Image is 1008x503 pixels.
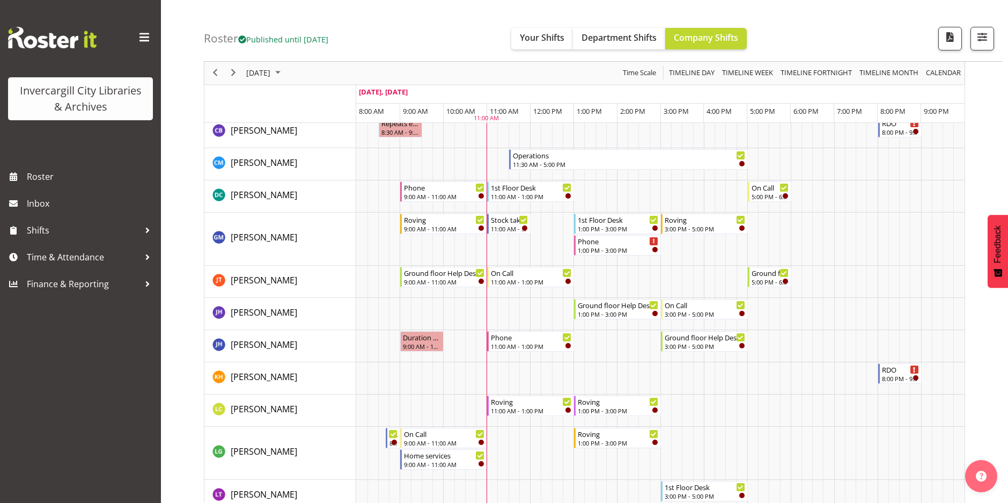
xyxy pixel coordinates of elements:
[487,214,531,234] div: Gabriel McKay Smith"s event - Stock taking Begin From Friday, October 10, 2025 at 11:00:00 AM GMT...
[204,266,356,298] td: Glen Tomlinson resource
[474,114,499,123] div: 11:00 AM
[208,67,223,80] button: Previous
[224,62,242,84] div: next period
[752,278,789,286] div: 5:00 PM - 6:00 PM
[359,87,408,97] span: [DATE], [DATE]
[491,182,571,193] div: 1st Floor Desk
[837,106,862,116] span: 7:00 PM
[487,181,574,202] div: Donald Cunningham"s event - 1st Floor Desk Begin From Friday, October 10, 2025 at 11:00:00 AM GMT...
[491,267,571,278] div: On Call
[491,224,528,233] div: 11:00 AM - 12:00 PM
[574,428,661,448] div: Lisa Griffiths"s event - Roving Begin From Friday, October 10, 2025 at 1:00:00 PM GMT+13:00 Ends ...
[661,481,748,501] div: Lyndsay Tautari"s event - 1st Floor Desk Begin From Friday, October 10, 2025 at 3:00:00 PM GMT+13...
[621,67,658,80] button: Time Scale
[204,427,356,480] td: Lisa Griffiths resource
[404,278,484,286] div: 9:00 AM - 11:00 AM
[226,67,241,80] button: Next
[578,310,658,318] div: 1:00 PM - 3:00 PM
[664,106,689,116] span: 3:00 PM
[578,439,658,447] div: 1:00 PM - 3:00 PM
[231,306,297,319] a: [PERSON_NAME]
[668,67,716,80] span: Timeline Day
[245,67,285,80] button: October 2025
[27,169,156,185] span: Roster
[878,363,922,384] div: Kaela Harley"s event - RDO Begin From Friday, October 10, 2025 at 8:00:00 PM GMT+13:00 Ends At Fr...
[204,395,356,427] td: Linda Cooper resource
[231,338,297,351] a: [PERSON_NAME]
[665,342,745,351] div: 3:00 PM - 5:00 PM
[238,34,328,45] span: Published until [DATE]
[752,182,789,193] div: On Call
[231,403,297,415] a: [PERSON_NAME]
[880,106,906,116] span: 8:00 PM
[578,246,658,254] div: 1:00 PM - 3:00 PM
[206,62,224,84] div: previous period
[404,182,484,193] div: Phone
[446,106,475,116] span: 10:00 AM
[27,276,139,292] span: Finance & Reporting
[389,428,398,439] div: Newspapers
[487,331,574,352] div: Jillian Hunter"s event - Phone Begin From Friday, October 10, 2025 at 11:00:00 AM GMT+13:00 Ends ...
[976,471,987,482] img: help-xxl-2.png
[578,214,658,225] div: 1st Floor Desk
[231,339,297,351] span: [PERSON_NAME]
[386,428,400,448] div: Lisa Griffiths"s event - Newspapers Begin From Friday, October 10, 2025 at 8:40:00 AM GMT+13:00 E...
[491,192,571,201] div: 11:00 AM - 1:00 PM
[400,331,444,352] div: Jillian Hunter"s event - Duration 1 hours - Jillian Hunter Begin From Friday, October 10, 2025 at...
[231,124,297,137] a: [PERSON_NAME]
[491,332,571,342] div: Phone
[19,83,142,115] div: Invercargill City Libraries & Archives
[574,214,661,234] div: Gabriel McKay Smith"s event - 1st Floor Desk Begin From Friday, October 10, 2025 at 1:00:00 PM GM...
[573,28,665,49] button: Department Shifts
[574,235,661,256] div: Gabriel McKay Smith"s event - Phone Begin From Friday, October 10, 2025 at 1:00:00 PM GMT+13:00 E...
[404,460,484,469] div: 9:00 AM - 11:00 AM
[674,32,738,43] span: Company Shifts
[661,299,748,319] div: Jill Harpur"s event - On Call Begin From Friday, October 10, 2025 at 3:00:00 PM GMT+13:00 Ends At...
[204,116,356,148] td: Chris Broad resource
[993,225,1003,263] span: Feedback
[403,332,441,342] div: Duration 1 hours - [PERSON_NAME]
[231,370,297,383] a: [PERSON_NAME]
[578,224,658,233] div: 1:00 PM - 3:00 PM
[204,32,328,45] h4: Roster
[665,492,745,500] div: 3:00 PM - 5:00 PM
[231,488,297,501] a: [PERSON_NAME]
[665,224,745,233] div: 3:00 PM - 5:00 PM
[779,67,853,80] span: Timeline Fortnight
[665,214,745,225] div: Roving
[720,67,775,80] button: Timeline Week
[491,278,571,286] div: 11:00 AM - 1:00 PM
[578,300,658,310] div: Ground floor Help Desk
[578,406,658,415] div: 1:00 PM - 3:00 PM
[620,106,645,116] span: 2:00 PM
[665,332,745,342] div: Ground floor Help Desk
[748,267,791,287] div: Glen Tomlinson"s event - Ground floor Help Desk Begin From Friday, October 10, 2025 at 5:00:00 PM...
[511,28,573,49] button: Your Shifts
[231,274,297,286] span: [PERSON_NAME]
[27,249,139,265] span: Time & Attendance
[513,160,745,169] div: 11:30 AM - 5:00 PM
[245,67,271,80] span: [DATE]
[242,62,287,84] div: October 10, 2025
[878,117,922,137] div: Chris Broad"s event - RDO Begin From Friday, October 10, 2025 at 8:00:00 PM GMT+13:00 Ends At Fri...
[750,106,775,116] span: 5:00 PM
[752,192,789,201] div: 5:00 PM - 6:00 PM
[404,450,484,461] div: Home services
[661,214,748,234] div: Gabriel McKay Smith"s event - Roving Begin From Friday, October 10, 2025 at 3:00:00 PM GMT+13:00 ...
[752,267,789,278] div: Ground floor Help Desk
[513,150,745,161] div: Operations
[509,149,748,170] div: Cindy Mulrooney"s event - Operations Begin From Friday, October 10, 2025 at 11:30:00 AM GMT+13:00...
[231,274,297,287] a: [PERSON_NAME]
[491,214,528,225] div: Stock taking
[665,300,745,310] div: On Call
[667,67,717,80] button: Timeline Day
[231,188,297,201] a: [PERSON_NAME]
[27,222,139,238] span: Shifts
[938,27,962,50] button: Download a PDF of the roster for the current day
[381,128,420,136] div: 8:30 AM - 9:30 AM
[27,195,156,212] span: Inbox
[578,428,658,439] div: Roving
[204,330,356,362] td: Jillian Hunter resource
[404,439,484,447] div: 9:00 AM - 11:00 AM
[487,396,574,416] div: Linda Cooper"s event - Roving Begin From Friday, October 10, 2025 at 11:00:00 AM GMT+13:00 Ends A...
